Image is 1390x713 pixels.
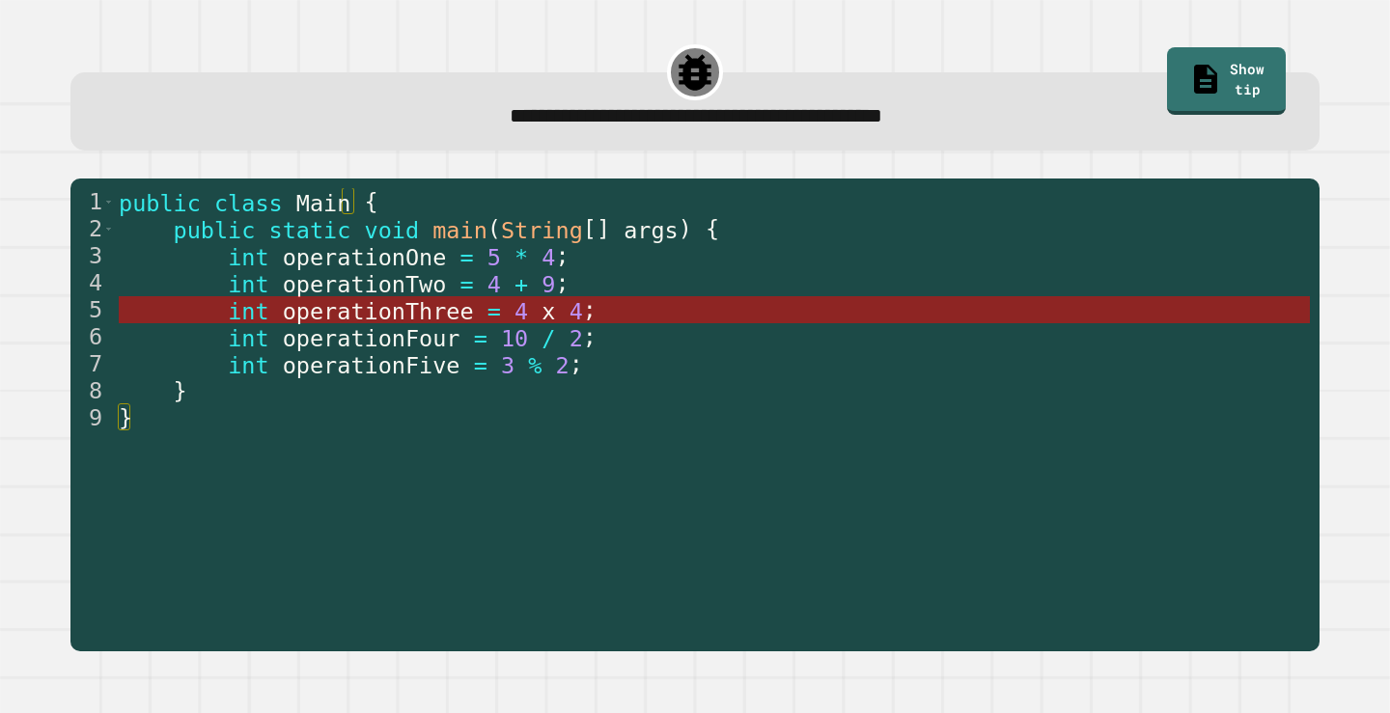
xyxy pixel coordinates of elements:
span: 10 [501,325,528,352]
span: 4 [570,298,583,325]
span: = [460,244,474,271]
span: public [119,190,201,217]
div: 9 [70,404,115,431]
div: 8 [70,377,115,404]
span: operationOne [283,244,447,271]
span: main [432,217,487,244]
span: int [228,325,268,352]
div: 6 [70,323,115,350]
span: operationTwo [283,271,447,298]
span: Toggle code folding, rows 2 through 8 [103,215,114,242]
span: args [624,217,679,244]
span: = [460,271,474,298]
span: int [228,298,268,325]
span: 2 [556,352,570,379]
span: / [542,325,556,352]
span: int [228,244,268,271]
span: = [487,298,501,325]
span: int [228,271,268,298]
span: 4 [514,298,528,325]
span: Toggle code folding, rows 1 through 9 [103,188,114,215]
span: % [528,352,542,379]
span: static [269,217,351,244]
div: 4 [70,269,115,296]
span: operationThree [283,298,474,325]
span: 9 [542,271,556,298]
div: 1 [70,188,115,215]
span: 4 [542,244,556,271]
div: 2 [70,215,115,242]
span: class [214,190,283,217]
span: String [501,217,583,244]
span: operationFour [283,325,460,352]
span: operationFive [283,352,460,379]
span: + [514,271,528,298]
span: 2 [570,325,583,352]
span: = [474,325,487,352]
span: 3 [501,352,514,379]
span: x [542,298,556,325]
a: Show tip [1167,47,1285,115]
span: Main [296,190,351,217]
span: int [228,352,268,379]
div: 5 [70,296,115,323]
span: 4 [487,271,501,298]
span: = [474,352,487,379]
span: public [174,217,256,244]
span: void [365,217,420,244]
div: 7 [70,350,115,377]
div: 3 [70,242,115,269]
span: 5 [487,244,501,271]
